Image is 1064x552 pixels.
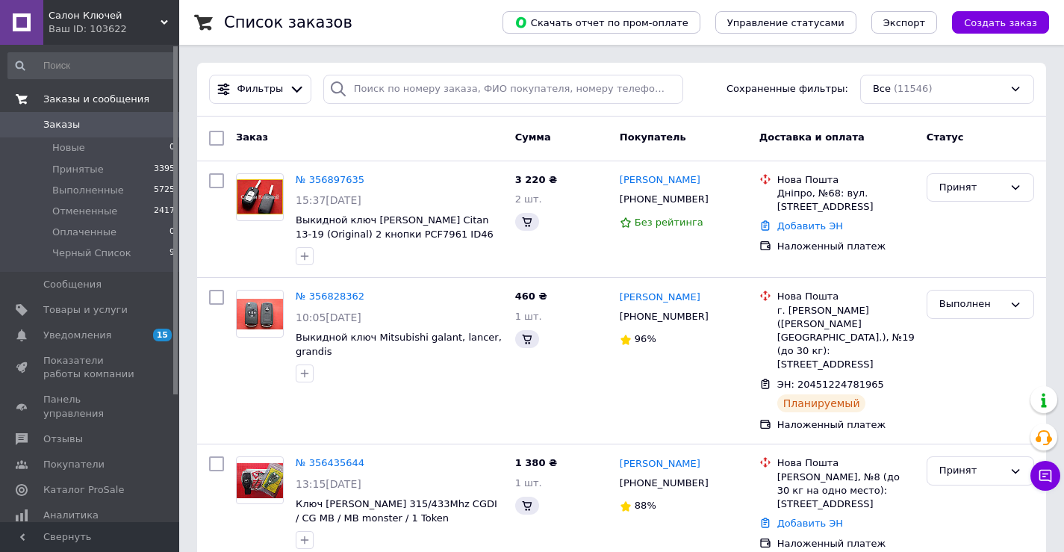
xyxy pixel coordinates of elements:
span: Новые [52,141,85,155]
div: Принят [939,463,1004,479]
span: Сохраненные фильтры: [727,82,848,96]
a: Выкидной ключ [PERSON_NAME] Citan 13-19 (Original) 2 кнопки PCF7961 ID46 433Mhz [296,214,494,253]
span: Экспорт [883,17,925,28]
span: Покупатели [43,458,105,471]
span: 460 ₴ [515,291,547,302]
span: Черный Список [52,246,131,260]
a: Добавить ЭН [777,518,843,529]
input: Поиск [7,52,176,79]
span: Статус [927,131,964,143]
div: Наложенный платеж [777,240,915,253]
span: Покупатель [620,131,686,143]
span: Товары и услуги [43,303,128,317]
button: Чат с покупателем [1030,461,1060,491]
a: [PERSON_NAME] [620,173,700,187]
div: Ваш ID: 103622 [49,22,179,36]
div: [PHONE_NUMBER] [617,474,712,493]
span: Без рейтинга [635,217,703,228]
span: ЭН: 20451224781965 [777,379,884,390]
span: Показатели работы компании [43,354,138,381]
div: Нова Пошта [777,173,915,187]
div: [PHONE_NUMBER] [617,307,712,326]
span: 3 220 ₴ [515,174,557,185]
span: 5725 [154,184,175,197]
span: 0 [169,141,175,155]
div: Планируемый [777,394,866,412]
span: Отмененные [52,205,117,218]
span: 2 шт. [515,193,542,205]
span: Сообщения [43,278,102,291]
span: Скачать отчет по пром-оплате [514,16,688,29]
span: Сумма [515,131,551,143]
button: Создать заказ [952,11,1049,34]
a: Выкидной ключ Mitsubishi galant, lancer, grandis [296,332,502,357]
div: Дніпро, №68: вул. [STREET_ADDRESS] [777,187,915,214]
a: Ключ [PERSON_NAME] 315/433Mhz CGDI / CG MB / MB monster / 1 Token [296,498,497,524]
a: Фото товару [236,290,284,338]
span: Создать заказ [964,17,1037,28]
a: [PERSON_NAME] [620,291,700,305]
span: Аналитика [43,509,99,522]
a: № 356897635 [296,174,364,185]
div: Принят [939,180,1004,196]
span: Оплаченные [52,226,116,239]
img: Фото товару [237,463,283,498]
span: 1 шт. [515,311,542,322]
div: Нова Пошта [777,456,915,470]
span: (11546) [894,83,933,94]
a: № 356435644 [296,457,364,468]
div: Выполнен [939,297,1004,312]
h1: Список заказов [224,13,352,31]
div: Наложенный платеж [777,418,915,432]
span: 13:15[DATE] [296,478,361,490]
span: 15:37[DATE] [296,194,361,206]
span: Все [873,82,891,96]
div: Наложенный платеж [777,537,915,551]
span: Принятые [52,163,104,176]
span: Доставка и оплата [759,131,865,143]
span: Салон Ключей [49,9,161,22]
input: Поиск по номеру заказа, ФИО покупателя, номеру телефона, Email, номеру накладной [323,75,683,104]
span: Уведомления [43,329,111,342]
span: 9 [169,246,175,260]
span: Панель управления [43,393,138,420]
a: Добавить ЭН [777,220,843,232]
div: [PHONE_NUMBER] [617,190,712,209]
span: Заказы [43,118,80,131]
span: 15 [153,329,172,341]
span: Каталог ProSale [43,483,124,497]
span: 0 [169,226,175,239]
span: Отзывы [43,432,83,446]
span: 88% [635,500,656,511]
span: 10:05[DATE] [296,311,361,323]
span: Фильтры [237,82,284,96]
a: Фото товару [236,173,284,221]
span: Выполненные [52,184,124,197]
div: Нова Пошта [777,290,915,303]
div: г. [PERSON_NAME] ([PERSON_NAME][GEOGRAPHIC_DATA].), №19 (до 30 кг): [STREET_ADDRESS] [777,304,915,372]
img: Фото товару [237,299,283,330]
button: Управление статусами [715,11,856,34]
img: Фото товару [237,179,283,214]
span: 3395 [154,163,175,176]
a: Фото товару [236,456,284,504]
span: 2417 [154,205,175,218]
button: Скачать отчет по пром-оплате [503,11,700,34]
span: Заказ [236,131,268,143]
span: 1 шт. [515,477,542,489]
span: Заказы и сообщения [43,93,149,106]
a: [PERSON_NAME] [620,457,700,471]
span: 1 380 ₴ [515,457,557,468]
span: Управление статусами [727,17,844,28]
span: 96% [635,333,656,344]
button: Экспорт [871,11,937,34]
a: № 356828362 [296,291,364,302]
a: Создать заказ [937,16,1049,28]
div: [PERSON_NAME], №8 (до 30 кг на одно место): [STREET_ADDRESS] [777,471,915,512]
